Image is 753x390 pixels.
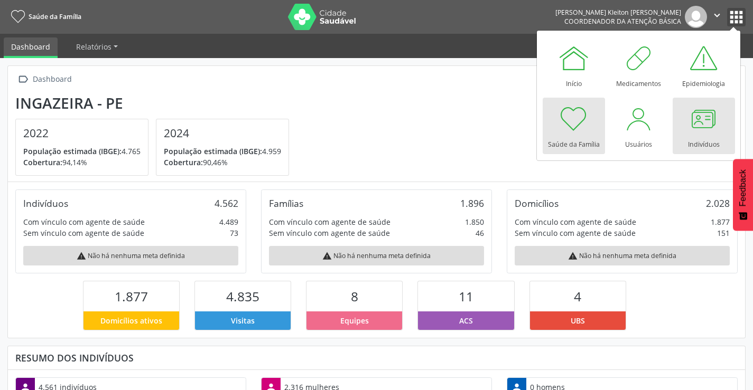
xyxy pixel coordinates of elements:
[115,288,148,305] span: 1.877
[230,227,238,239] div: 73
[15,72,31,87] i: 
[571,315,585,326] span: UBS
[31,72,73,87] div: Dashboard
[219,216,238,227] div: 4.489
[164,127,281,140] h4: 2024
[269,216,391,227] div: Com vínculo com agente de saúde
[69,37,125,56] a: Relatórios
[555,8,681,17] div: [PERSON_NAME] Kleiton [PERSON_NAME]
[568,251,578,261] i: warning
[76,42,111,52] span: Relatórios
[226,288,259,305] span: 4.835
[164,157,281,168] p: 90,46%
[269,197,303,209] div: Famílias
[269,246,484,265] div: Não há nenhuma meta definida
[164,146,281,157] p: 4.959
[269,227,390,239] div: Sem vínculo com agente de saúde
[23,216,145,227] div: Com vínculo com agente de saúde
[685,6,707,28] img: img
[738,169,748,206] span: Feedback
[23,197,68,209] div: Indivíduos
[543,37,605,93] a: Início
[322,251,332,261] i: warning
[717,227,730,239] div: 151
[231,315,255,326] span: Visitas
[543,98,605,154] a: Saúde da Família
[711,216,730,227] div: 1.877
[515,216,636,227] div: Com vínculo com agente de saúde
[459,288,473,305] span: 11
[23,146,141,157] p: 4.765
[673,98,735,154] a: Indivíduos
[608,37,670,93] a: Medicamentos
[77,251,86,261] i: warning
[340,315,369,326] span: Equipes
[23,227,144,239] div: Sem vínculo com agente de saúde
[459,315,473,326] span: ACS
[673,37,735,93] a: Epidemiologia
[15,94,296,112] div: Ingazeira - PE
[23,146,122,156] span: População estimada (IBGE):
[515,246,730,265] div: Não há nenhuma meta definida
[15,72,73,87] a:  Dashboard
[515,227,636,239] div: Sem vínculo com agente de saúde
[564,17,681,26] span: Coordenador da Atenção Básica
[460,197,484,209] div: 1.896
[727,8,746,26] button: apps
[733,159,753,231] button: Feedback - Mostrar pesquisa
[100,315,162,326] span: Domicílios ativos
[465,216,484,227] div: 1.850
[15,352,738,364] div: Resumo dos indivíduos
[574,288,581,305] span: 4
[23,127,141,140] h4: 2022
[707,6,727,28] button: 
[4,37,58,58] a: Dashboard
[351,288,358,305] span: 8
[476,227,484,239] div: 46
[23,157,62,167] span: Cobertura:
[164,157,203,167] span: Cobertura:
[515,197,559,209] div: Domicílios
[164,146,262,156] span: População estimada (IBGE):
[23,157,141,168] p: 94,14%
[711,9,723,21] i: 
[7,8,81,25] a: Saúde da Família
[706,197,730,209] div: 2.028
[23,246,238,265] div: Não há nenhuma meta definida
[29,12,81,21] span: Saúde da Família
[608,98,670,154] a: Usuários
[215,197,238,209] div: 4.562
